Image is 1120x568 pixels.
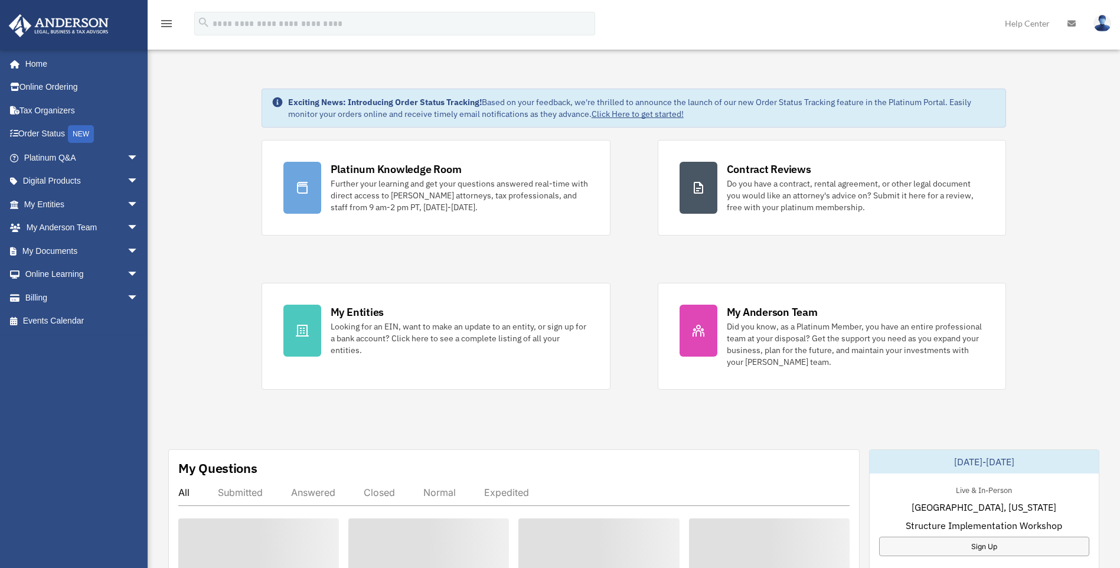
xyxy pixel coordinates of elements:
a: menu [159,21,174,31]
a: Click Here to get started! [592,109,684,119]
a: Home [8,52,151,76]
span: Structure Implementation Workshop [906,518,1062,533]
a: My Entitiesarrow_drop_down [8,192,156,216]
a: Platinum Q&Aarrow_drop_down [8,146,156,169]
i: menu [159,17,174,31]
div: Answered [291,487,335,498]
div: Do you have a contract, rental agreement, or other legal document you would like an attorney's ad... [727,178,985,213]
div: NEW [68,125,94,143]
div: [DATE]-[DATE] [870,450,1099,474]
div: Did you know, as a Platinum Member, you have an entire professional team at your disposal? Get th... [727,321,985,368]
div: Submitted [218,487,263,498]
a: Tax Organizers [8,99,156,122]
a: Sign Up [879,537,1089,556]
div: Closed [364,487,395,498]
i: search [197,16,210,29]
div: Expedited [484,487,529,498]
span: arrow_drop_down [127,192,151,217]
span: arrow_drop_down [127,169,151,194]
div: My Anderson Team [727,305,818,319]
span: arrow_drop_down [127,216,151,240]
a: Billingarrow_drop_down [8,286,156,309]
a: My Documentsarrow_drop_down [8,239,156,263]
div: My Questions [178,459,257,477]
span: arrow_drop_down [127,286,151,310]
span: arrow_drop_down [127,263,151,287]
a: My Anderson Team Did you know, as a Platinum Member, you have an entire professional team at your... [658,283,1007,390]
strong: Exciting News: Introducing Order Status Tracking! [288,97,482,107]
a: Digital Productsarrow_drop_down [8,169,156,193]
img: User Pic [1093,15,1111,32]
a: Contract Reviews Do you have a contract, rental agreement, or other legal document you would like... [658,140,1007,236]
a: My Anderson Teamarrow_drop_down [8,216,156,240]
div: Further your learning and get your questions answered real-time with direct access to [PERSON_NAM... [331,178,589,213]
div: Looking for an EIN, want to make an update to an entity, or sign up for a bank account? Click her... [331,321,589,356]
a: Online Ordering [8,76,156,99]
div: Contract Reviews [727,162,811,177]
span: arrow_drop_down [127,239,151,263]
a: Events Calendar [8,309,156,333]
a: Platinum Knowledge Room Further your learning and get your questions answered real-time with dire... [262,140,610,236]
div: All [178,487,190,498]
a: Online Learningarrow_drop_down [8,263,156,286]
a: Order StatusNEW [8,122,156,146]
span: [GEOGRAPHIC_DATA], [US_STATE] [912,500,1056,514]
span: arrow_drop_down [127,146,151,170]
div: Live & In-Person [946,483,1021,495]
div: My Entities [331,305,384,319]
img: Anderson Advisors Platinum Portal [5,14,112,37]
div: Normal [423,487,456,498]
a: My Entities Looking for an EIN, want to make an update to an entity, or sign up for a bank accoun... [262,283,610,390]
div: Platinum Knowledge Room [331,162,462,177]
div: Based on your feedback, we're thrilled to announce the launch of our new Order Status Tracking fe... [288,96,997,120]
